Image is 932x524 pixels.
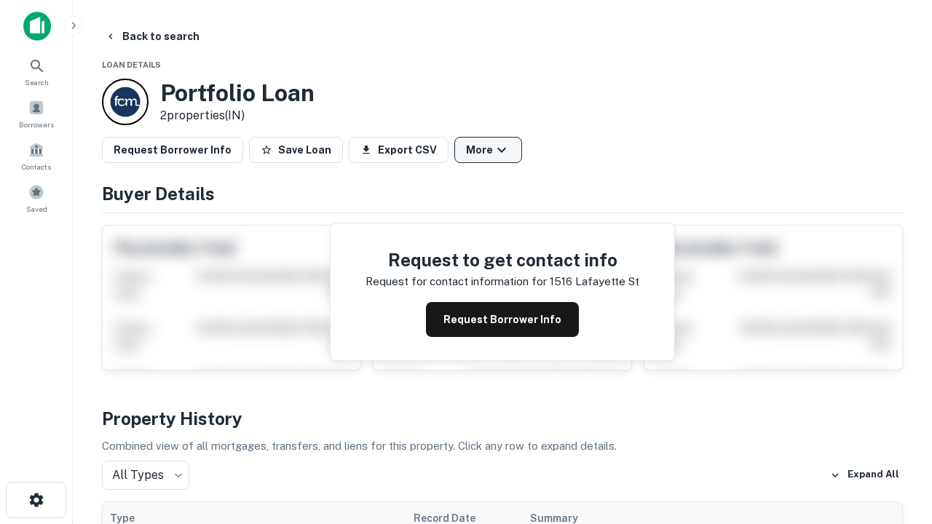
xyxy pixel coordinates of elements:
span: Contacts [22,161,51,172]
h4: Request to get contact info [366,247,639,273]
h3: Portfolio Loan [160,79,315,107]
h4: Buyer Details [102,180,903,207]
span: Loan Details [102,60,161,69]
p: Request for contact information for [366,273,547,290]
p: Combined view of all mortgages, transfers, and liens for this property. Click any row to expand d... [102,437,903,455]
button: Export CSV [349,137,449,163]
button: Back to search [99,23,205,49]
span: Saved [26,203,47,215]
a: Saved [4,178,68,218]
button: More [454,137,522,163]
iframe: Chat Widget [859,408,932,477]
span: Borrowers [19,119,54,130]
a: Search [4,52,68,91]
img: capitalize-icon.png [23,12,51,41]
button: Request Borrower Info [426,302,579,337]
button: Save Loan [249,137,343,163]
span: Search [25,76,49,88]
div: All Types [102,461,189,490]
a: Contacts [4,136,68,175]
a: Borrowers [4,94,68,133]
h4: Property History [102,405,903,432]
button: Request Borrower Info [102,137,243,163]
p: 2 properties (IN) [160,107,315,124]
p: 1516 lafayette st [550,273,639,290]
button: Expand All [826,464,903,486]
